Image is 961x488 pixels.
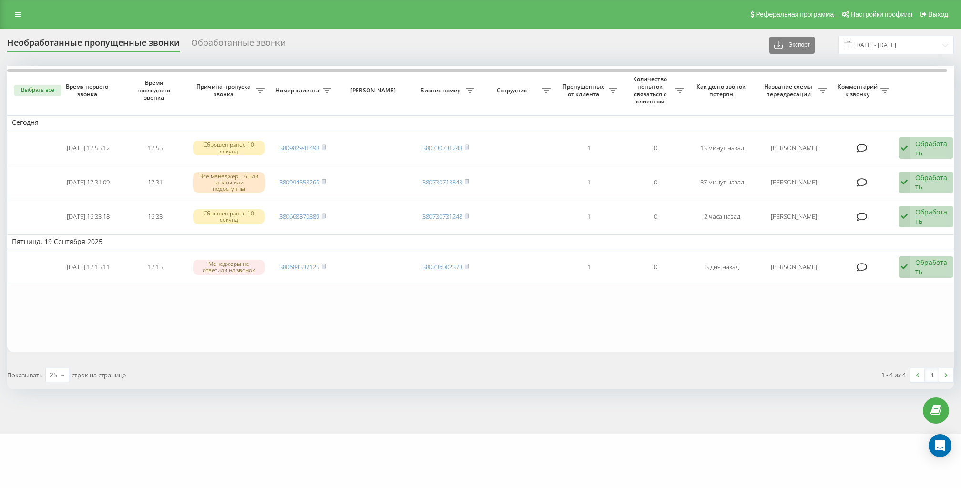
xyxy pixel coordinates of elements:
[756,200,832,233] td: [PERSON_NAME]
[689,251,756,284] td: 3 дня назад
[122,200,188,233] td: 16:33
[14,85,61,96] button: Выбрать все
[122,166,188,199] td: 17:31
[484,87,542,94] span: Сотрудник
[622,132,689,164] td: 0
[881,370,906,379] div: 1 - 4 из 4
[915,258,948,276] div: Обработать
[129,79,181,102] span: Время последнего звонка
[769,37,815,54] button: Экспорт
[7,115,961,130] td: Сегодня
[760,83,818,98] span: Название схемы переадресации
[55,251,122,284] td: [DATE] 17:15:11
[555,200,622,233] td: 1
[915,139,948,157] div: Обработать
[756,10,834,18] span: Реферальная программа
[555,251,622,284] td: 1
[622,200,689,233] td: 0
[344,87,404,94] span: [PERSON_NAME]
[555,166,622,199] td: 1
[622,251,689,284] td: 0
[50,370,57,380] div: 25
[915,207,948,225] div: Обработать
[756,251,832,284] td: [PERSON_NAME]
[193,141,265,155] div: Сброшен ранее 10 секунд
[7,38,180,52] div: Необработанные пропущенные звонки
[422,178,462,186] a: 380730713543
[193,209,265,224] div: Сброшен ранее 10 секунд
[422,263,462,271] a: 380736002373
[274,87,323,94] span: Номер клиента
[55,200,122,233] td: [DATE] 16:33:18
[837,83,880,98] span: Комментарий к звонку
[422,212,462,221] a: 380730731248
[7,234,961,249] td: Пятница, 19 Сентября 2025
[193,172,265,193] div: Все менеджеры были заняты или недоступны
[929,434,951,457] div: Open Intercom Messenger
[62,83,114,98] span: Время первого звонка
[193,83,256,98] span: Причина пропуска звонка
[928,10,948,18] span: Выход
[756,166,832,199] td: [PERSON_NAME]
[191,38,286,52] div: Обработанные звонки
[689,166,756,199] td: 37 минут назад
[122,251,188,284] td: 17:15
[756,132,832,164] td: [PERSON_NAME]
[915,173,948,191] div: Обработать
[560,83,609,98] span: Пропущенных от клиента
[422,143,462,152] a: 380730731248
[55,132,122,164] td: [DATE] 17:55:12
[689,200,756,233] td: 2 часа назад
[55,166,122,199] td: [DATE] 17:31:09
[925,368,939,382] a: 1
[417,87,466,94] span: Бизнес номер
[622,166,689,199] td: 0
[122,132,188,164] td: 17:55
[279,143,319,152] a: 380982941498
[279,263,319,271] a: 380684337125
[279,212,319,221] a: 380668870389
[279,178,319,186] a: 380994358266
[689,132,756,164] td: 13 минут назад
[7,371,43,379] span: Показывать
[850,10,912,18] span: Настройки профиля
[193,260,265,274] div: Менеджеры не ответили на звонок
[72,371,126,379] span: строк на странице
[627,75,675,105] span: Количество попыток связаться с клиентом
[555,132,622,164] td: 1
[696,83,748,98] span: Как долго звонок потерян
